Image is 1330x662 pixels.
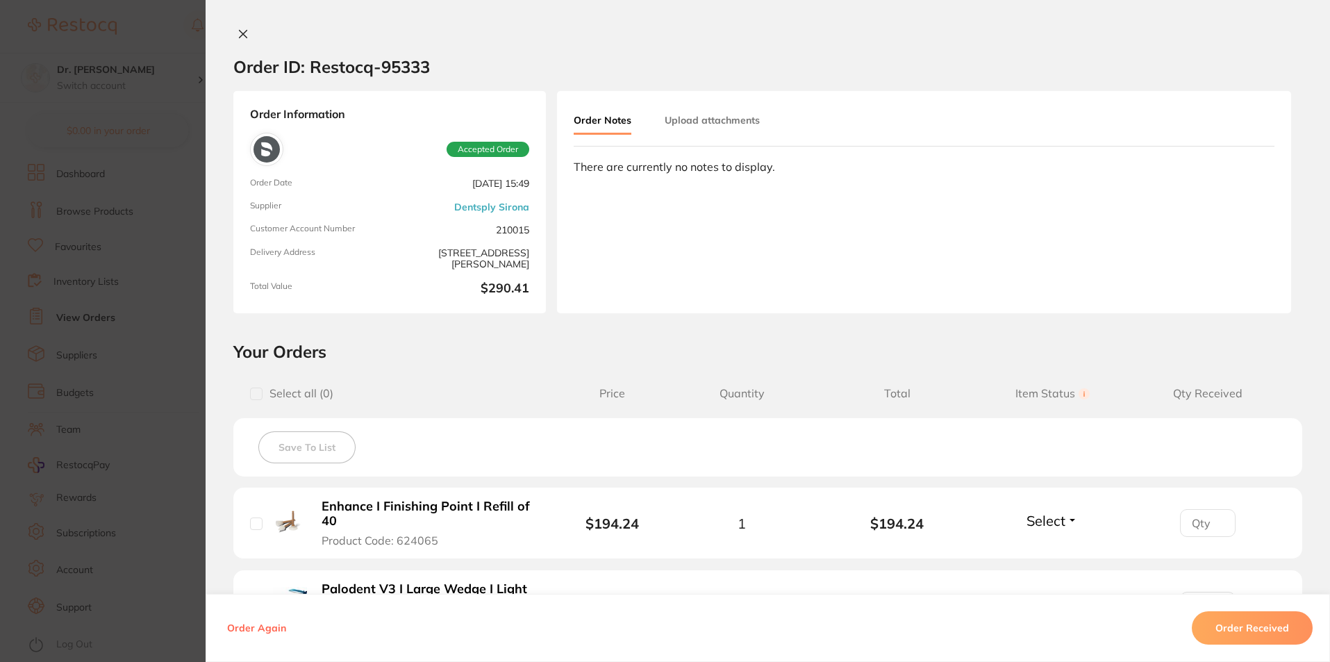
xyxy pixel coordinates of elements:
[447,142,529,157] span: Accepted Order
[395,281,529,297] b: $290.41
[574,160,1274,173] div: There are currently no notes to display.
[233,56,430,77] h2: Order ID: Restocq- 95333
[322,534,438,547] span: Product Code: 624065
[975,387,1131,400] span: Item Status
[738,515,746,531] span: 1
[1022,512,1082,529] button: Select
[258,431,356,463] button: Save To List
[273,587,307,621] img: Palodent V3 I Large Wedge I Light Blue I Refill of 100
[250,281,384,297] span: Total Value
[263,387,333,400] span: Select all ( 0 )
[585,515,639,532] b: $194.24
[820,515,975,531] b: $194.24
[317,499,540,547] button: Enhance I Finishing Point I Refill of 40 Product Code: 624065
[322,499,536,528] b: Enhance I Finishing Point I Refill of 40
[250,247,384,270] span: Delivery Address
[820,387,975,400] span: Total
[454,201,529,213] a: Dentsply Sirona
[223,622,290,634] button: Order Again
[250,178,384,190] span: Order Date
[317,581,540,630] button: Palodent V3 I Large Wedge I Light Blue I Refill of 100 Product Code: 659800V
[560,387,664,400] span: Price
[1180,509,1236,537] input: Qty
[395,178,529,190] span: [DATE] 15:49
[253,136,280,163] img: Dentsply Sirona
[250,201,384,213] span: Supplier
[574,108,631,135] button: Order Notes
[322,582,536,611] b: Palodent V3 I Large Wedge I Light Blue I Refill of 100
[1130,387,1286,400] span: Qty Received
[250,224,384,235] span: Customer Account Number
[233,341,1302,362] h2: Your Orders
[273,505,307,539] img: Enhance I Finishing Point I Refill of 40
[250,108,529,122] strong: Order Information
[664,387,820,400] span: Quantity
[1192,611,1313,645] button: Order Received
[395,247,529,270] span: [STREET_ADDRESS][PERSON_NAME]
[665,108,760,133] button: Upload attachments
[1026,512,1065,529] span: Select
[395,224,529,235] span: 210015
[1180,592,1236,620] input: Qty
